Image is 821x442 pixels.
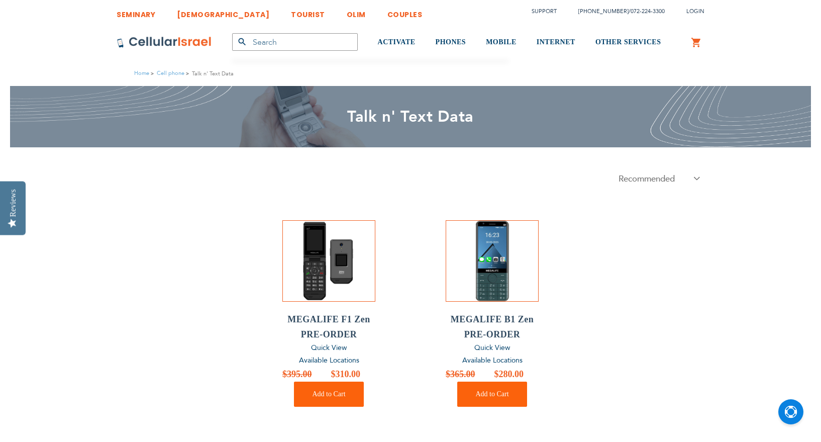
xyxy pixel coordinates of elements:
[282,367,375,382] a: $310.00 $395.00
[486,24,517,61] a: MOBILE
[312,390,345,398] span: Add to Cart
[378,24,416,61] a: ACTIVATE
[282,369,312,379] span: $395.00
[291,3,325,21] a: TOURIST
[232,33,358,51] input: Search
[9,189,18,217] div: Reviews
[568,4,665,19] li: /
[117,3,155,21] a: SEMINARY
[289,221,369,301] img: MEGALIFE F1 Zen PRE-ORDER
[157,69,184,77] a: Cell phone
[595,38,661,46] span: OTHER SERVICES
[378,38,416,46] span: ACTIVATE
[294,382,363,407] button: Add to Cart
[462,356,523,365] a: Available Locations
[457,382,527,407] button: Add to Cart
[436,38,466,46] span: PHONES
[537,38,575,46] span: INTERNET
[532,8,557,15] a: Support
[595,24,661,61] a: OTHER SERVICES
[177,3,269,21] a: [DEMOGRAPHIC_DATA]
[452,221,533,301] img: MEGALIFE B1 Zen PRE-ORDER
[387,3,423,21] a: COUPLES
[446,312,539,342] a: MEGALIFE B1 Zen PRE-ORDER
[446,369,475,379] span: $365.00
[311,343,347,352] span: Quick View
[347,106,474,127] span: Talk n' Text Data
[446,342,539,355] a: Quick View
[282,312,375,342] a: MEGALIFE F1 Zen PRE-ORDER
[331,369,361,379] span: $310.00
[611,172,704,185] select: . . . .
[537,24,575,61] a: INTERNET
[134,69,149,77] a: Home
[494,369,524,379] span: $280.00
[347,3,366,21] a: OLIM
[578,8,629,15] a: [PHONE_NUMBER]
[475,390,508,398] span: Add to Cart
[299,356,359,365] a: Available Locations
[192,69,234,78] strong: Talk n' Text Data
[436,24,466,61] a: PHONES
[117,36,212,48] img: Cellular Israel Logo
[631,8,665,15] a: 072-224-3300
[686,8,704,15] span: Login
[446,367,539,382] a: $280.00 $365.00
[282,342,375,355] a: Quick View
[486,38,517,46] span: MOBILE
[474,343,510,352] span: Quick View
